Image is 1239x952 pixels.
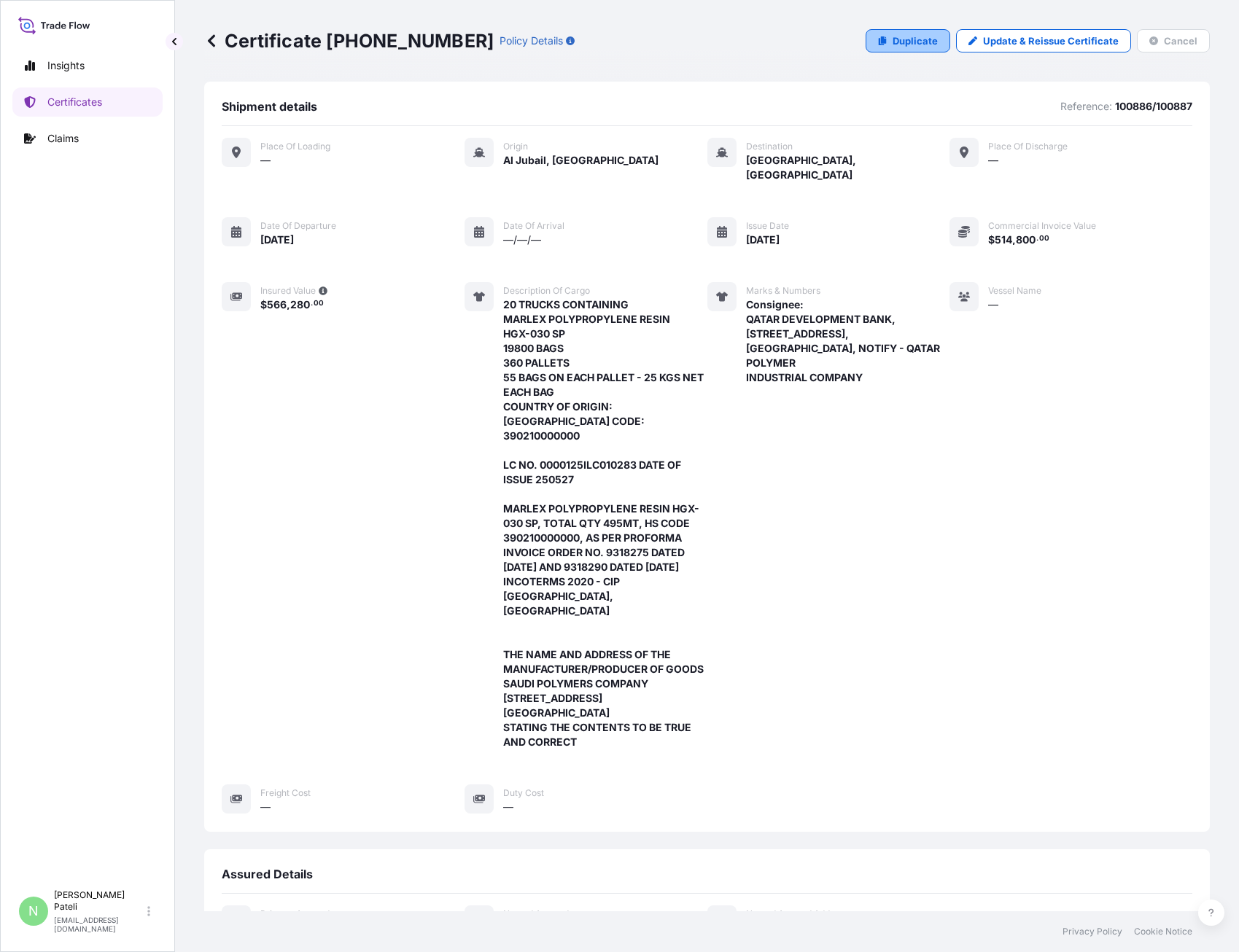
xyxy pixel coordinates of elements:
[1063,926,1122,937] a: Privacy Policy
[893,34,938,48] p: Duplicate
[500,34,563,48] p: Policy Details
[204,29,494,52] p: Certificate [PHONE_NUMBER]
[988,285,1041,297] span: Vessel Name
[260,233,294,247] span: [DATE]
[260,800,271,814] span: —
[260,141,330,152] span: Place of Loading
[503,800,513,814] span: —
[1134,926,1192,937] a: Cookie Notice
[503,787,544,799] span: Duty Cost
[47,131,79,146] p: Claims
[995,235,1012,245] span: 514
[746,297,950,385] span: Consignee: QATAR DEVELOPMENT BANK, [STREET_ADDRESS], [GEOGRAPHIC_DATA], NOTIFY - QATAR POLYMER IN...
[260,787,311,799] span: Freight Cost
[988,153,998,168] span: —
[746,141,793,152] span: Destination
[222,867,313,881] span: Assured Details
[746,285,820,297] span: Marks & Numbers
[746,908,847,920] span: Named Assured Address
[988,220,1096,232] span: Commercial Invoice Value
[866,29,950,52] a: Duplicate
[988,141,1068,152] span: Place of discharge
[260,285,316,297] span: Insured Value
[287,300,290,310] span: ,
[54,916,144,933] p: [EMAIL_ADDRESS][DOMAIN_NAME]
[260,908,330,920] span: Primary assured
[1036,236,1038,241] span: .
[54,889,144,913] p: [PERSON_NAME] Pateli
[260,153,271,168] span: —
[503,233,541,247] span: —/—/—
[12,51,163,80] a: Insights
[1137,29,1210,52] button: Cancel
[47,58,85,73] p: Insights
[12,124,163,153] a: Claims
[260,300,267,310] span: $
[988,297,998,312] span: —
[47,95,102,109] p: Certificates
[1060,99,1112,114] p: Reference:
[503,285,590,297] span: Description of cargo
[746,233,780,247] span: [DATE]
[988,235,995,245] span: $
[503,297,707,749] span: 20 TRUCKS CONTAINING MARLEX POLYPROPYLENE RESIN HGX-030 SP 19800 BAGS 360 PALLETS 55 BAGS ON EACH...
[1164,34,1197,48] p: Cancel
[260,220,336,232] span: Date of departure
[956,29,1131,52] a: Update & Reissue Certificate
[983,34,1119,48] p: Update & Reissue Certificate
[1115,99,1192,114] p: 100886/100887
[1016,235,1036,245] span: 800
[28,904,39,918] span: N
[222,99,317,114] span: Shipment details
[503,153,659,168] span: Al Jubail, [GEOGRAPHIC_DATA]
[503,220,564,232] span: Date of arrival
[503,141,528,152] span: Origin
[503,908,569,920] span: Named Assured
[314,301,324,306] span: 00
[1039,236,1049,241] span: 00
[290,300,310,310] span: 280
[12,87,163,117] a: Certificates
[746,220,789,232] span: Issue Date
[311,301,313,306] span: .
[746,153,950,182] span: [GEOGRAPHIC_DATA], [GEOGRAPHIC_DATA]
[267,300,287,310] span: 566
[1012,235,1016,245] span: ,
